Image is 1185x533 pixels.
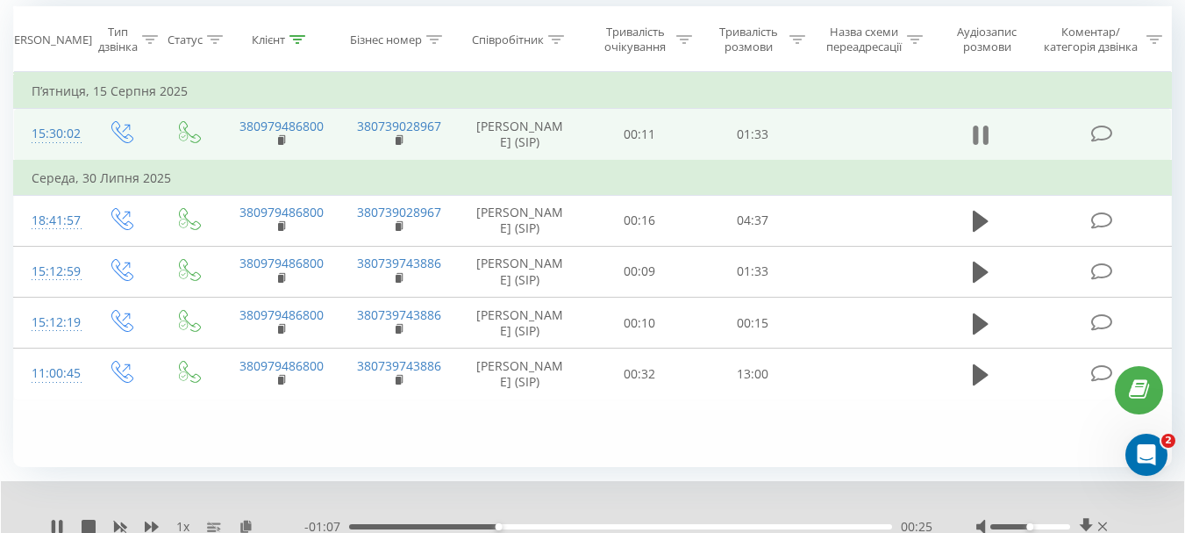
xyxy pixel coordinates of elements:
td: 00:10 [583,298,696,349]
div: Тривалість очікування [599,25,672,54]
div: Співробітник [472,32,544,47]
div: 15:12:59 [32,255,68,289]
td: [PERSON_NAME] (SIP) [457,298,583,349]
a: 380739743886 [357,255,441,271]
a: 380739028967 [357,118,441,134]
div: Тип дзвінка [98,25,138,54]
td: [PERSON_NAME] (SIP) [457,109,583,161]
div: Коментар/категорія дзвінка [1039,25,1142,54]
a: 380979486800 [239,255,324,271]
a: 380979486800 [239,118,324,134]
td: [PERSON_NAME] (SIP) [457,246,583,297]
a: 380739743886 [357,357,441,374]
a: 380979486800 [239,306,324,323]
div: Тривалість розмови [712,25,785,54]
div: Бізнес номер [350,32,422,47]
td: 00:15 [696,298,810,349]
div: 11:00:45 [32,357,68,391]
div: Accessibility label [496,523,503,530]
td: 00:09 [583,246,696,297]
td: 04:37 [696,195,810,246]
td: 00:16 [583,195,696,246]
td: 01:33 [696,246,810,297]
a: 380979486800 [239,204,324,220]
iframe: Intercom live chat [1125,434,1167,476]
div: 15:12:19 [32,306,68,340]
span: 2 [1161,434,1175,448]
td: 00:11 [583,109,696,161]
td: Середа, 30 Липня 2025 [14,161,1172,196]
div: 15:30:02 [32,117,68,151]
td: П’ятниця, 15 Серпня 2025 [14,74,1172,109]
div: Клієнт [252,32,285,47]
td: [PERSON_NAME] (SIP) [457,195,583,246]
a: 380739028967 [357,204,441,220]
div: 18:41:57 [32,204,68,238]
td: [PERSON_NAME] (SIP) [457,349,583,400]
a: 380739743886 [357,306,441,323]
td: 00:32 [583,349,696,400]
div: Статус [168,32,203,47]
td: 01:33 [696,109,810,161]
div: [PERSON_NAME] [4,32,92,47]
div: Аудіозапис розмови [943,25,1032,54]
a: 380979486800 [239,357,324,374]
div: Accessibility label [1026,523,1033,530]
div: Назва схеми переадресації [825,25,903,54]
td: 13:00 [696,349,810,400]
